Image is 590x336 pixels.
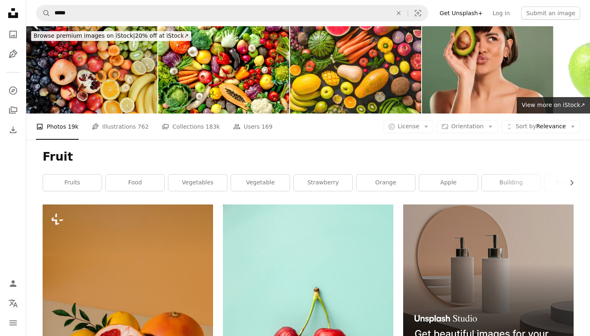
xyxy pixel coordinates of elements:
a: vegetables [168,175,227,191]
span: 762 [138,122,149,131]
a: a grapefruit, orange, kiwi, and lemons on a table [43,329,213,336]
span: Sort by [515,123,536,129]
a: Users 169 [233,114,272,140]
span: 183k [206,122,220,131]
a: Log in / Sign up [5,275,21,292]
img: Fresh fruits and vegetables [158,26,289,114]
a: apple [419,175,478,191]
a: Browse premium images on iStock|20% off at iStock↗ [26,26,196,46]
button: Clear [390,5,408,21]
a: food [106,175,164,191]
a: strawberry [294,175,352,191]
img: Full frame of assortment of healthy and fresh fruits [26,26,157,114]
button: scroll list to the right [564,175,574,191]
span: Orientation [451,123,483,129]
a: Photos [5,26,21,43]
img: Colorful raw fruits and vegetables varied vegan food, vivid rainbow arrangement [290,26,421,114]
button: Search Unsplash [36,5,50,21]
span: Relevance [515,123,566,131]
a: building [482,175,540,191]
span: License [398,123,420,129]
a: vegetable [231,175,290,191]
a: Explore [5,82,21,99]
button: Submit an image [521,7,580,20]
button: Orientation [437,120,498,133]
span: 169 [261,122,272,131]
a: Download History [5,122,21,138]
button: Sort byRelevance [501,120,580,133]
button: Visual search [408,5,428,21]
h1: Fruit [43,150,574,164]
a: Illustrations 762 [92,114,149,140]
a: Collections [5,102,21,118]
a: fruits [43,175,102,191]
button: Menu [5,315,21,331]
a: Log in [488,7,515,20]
form: Find visuals sitewide [36,5,428,21]
button: License [383,120,434,133]
button: Language [5,295,21,311]
span: Browse premium images on iStock | [34,32,135,39]
a: Illustrations [5,46,21,62]
img: Avocados can be applied as a mask for your skin! [422,26,553,114]
a: two cherries [223,307,393,315]
a: orange [356,175,415,191]
a: Collections 183k [162,114,220,140]
span: View more on iStock ↗ [522,102,585,108]
a: View more on iStock↗ [517,97,590,114]
a: Get Unsplash+ [435,7,488,20]
div: 20% off at iStock ↗ [31,31,191,41]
